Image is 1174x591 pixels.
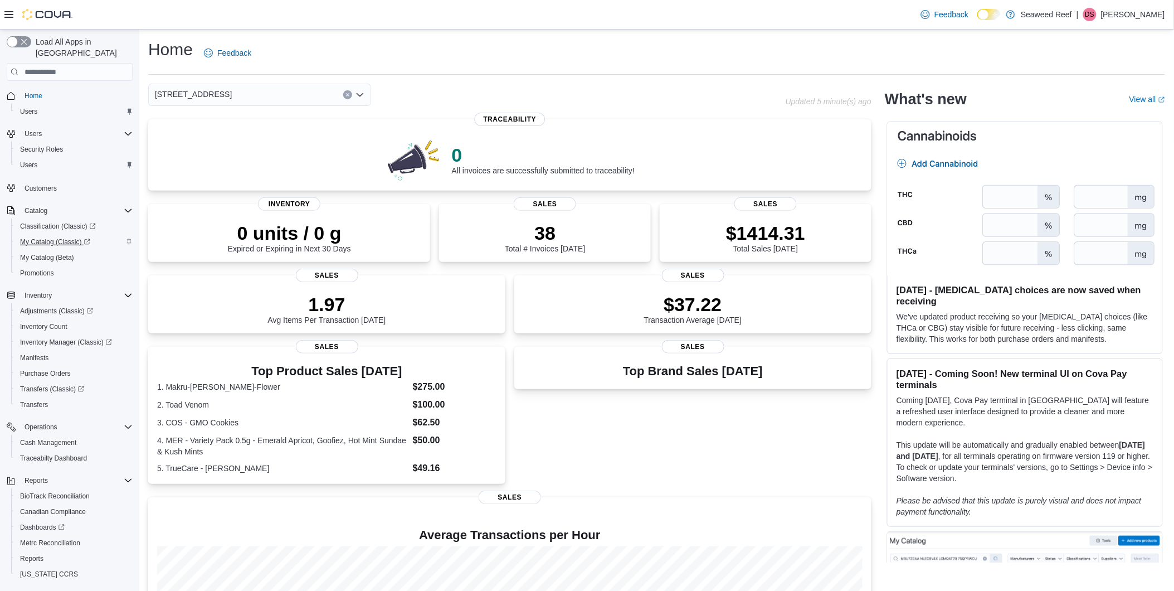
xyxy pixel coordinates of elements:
p: We've updated product receiving so your [MEDICAL_DATA] choices (like THCa or CBG) stay visible fo... [897,311,1153,345]
span: Manifests [16,351,133,365]
a: Transfers (Classic) [11,381,137,397]
button: Inventory Count [11,319,137,335]
span: Users [20,127,133,141]
span: Users [16,105,133,118]
p: This update will be automatically and gradually enabled between , for all terminals operating on ... [897,439,1153,484]
button: Users [11,104,137,119]
input: Dark Mode [977,9,1001,21]
p: | [1076,8,1079,21]
span: Adjustments (Classic) [16,304,133,318]
a: My Catalog (Beta) [16,251,79,264]
dd: $100.00 [413,398,496,411]
em: Please be advised that this update is purely visual and does not impact payment functionality. [897,496,1142,516]
h2: What's new [885,90,967,108]
span: Manifests [20,353,48,362]
dd: $50.00 [413,434,496,447]
div: Avg Items Per Transaction [DATE] [268,293,386,324]
span: My Catalog (Classic) [16,235,133,249]
a: Reports [16,552,48,565]
span: Cash Management [20,438,76,447]
button: [US_STATE] CCRS [11,566,137,582]
a: Adjustments (Classic) [16,304,98,318]
span: [STREET_ADDRESS] [155,88,232,101]
span: Inventory Count [16,320,133,333]
a: [US_STATE] CCRS [16,568,82,581]
button: Operations [20,420,62,434]
button: Cash Management [11,435,137,450]
span: Classification (Classic) [20,222,96,231]
p: 0 [452,144,635,166]
span: Operations [20,420,133,434]
span: Transfers [16,398,133,411]
p: [PERSON_NAME] [1101,8,1165,21]
a: Inventory Manager (Classic) [16,336,116,349]
span: My Catalog (Beta) [16,251,133,264]
button: Reports [20,474,52,487]
button: Reports [11,551,137,566]
span: Users [16,158,133,172]
h4: Average Transactions per Hour [157,529,863,542]
span: Load All Apps in [GEOGRAPHIC_DATA] [31,36,133,59]
span: Security Roles [16,143,133,156]
button: My Catalog (Beta) [11,250,137,265]
span: Inventory Manager (Classic) [20,338,112,347]
span: Home [20,89,133,103]
a: View allExternal link [1129,95,1165,104]
span: Users [25,129,42,138]
button: Customers [2,180,137,196]
button: Catalog [20,204,52,217]
a: Classification (Classic) [16,220,100,233]
a: Canadian Compliance [16,505,90,519]
span: Dashboards [16,521,133,534]
dd: $62.50 [413,416,496,429]
h3: [DATE] - [MEDICAL_DATA] choices are now saved when receiving [897,284,1153,307]
img: Cova [22,9,72,20]
span: Classification (Classic) [16,220,133,233]
span: Catalog [20,204,133,217]
a: Purchase Orders [16,367,75,380]
span: Home [25,91,42,100]
span: Metrc Reconciliation [16,536,133,550]
dt: 5. TrueCare - [PERSON_NAME] [157,463,408,474]
dd: $275.00 [413,380,496,394]
a: Dashboards [16,521,69,534]
div: All invoices are successfully submitted to traceability! [452,144,635,175]
span: Operations [25,423,57,432]
span: Inventory Count [20,322,67,331]
a: Feedback [199,42,256,64]
span: [US_STATE] CCRS [20,570,78,579]
span: Traceability [474,113,545,126]
button: Inventory [20,289,56,302]
img: 0 [385,137,443,182]
span: Canadian Compliance [16,505,133,519]
button: Inventory [2,288,137,303]
span: Traceabilty Dashboard [20,454,87,463]
p: Updated 5 minute(s) ago [786,97,871,106]
span: Cash Management [16,436,133,449]
a: BioTrack Reconciliation [16,490,94,503]
span: Promotions [16,267,133,280]
span: BioTrack Reconciliation [16,490,133,503]
dd: $49.16 [413,462,496,475]
a: Feedback [917,3,973,26]
a: Adjustments (Classic) [11,303,137,319]
span: My Catalog (Beta) [20,253,74,262]
span: Dark Mode [977,20,978,21]
button: Purchase Orders [11,366,137,381]
a: Classification (Classic) [11,219,137,234]
span: Inventory [25,291,52,300]
button: Reports [2,473,137,488]
span: Canadian Compliance [20,507,86,516]
button: Operations [2,419,137,435]
span: BioTrack Reconciliation [20,492,90,501]
p: $37.22 [644,293,742,316]
p: 38 [505,222,585,244]
p: 0 units / 0 g [228,222,351,244]
h3: Top Brand Sales [DATE] [623,365,763,378]
div: Total # Invoices [DATE] [505,222,585,253]
span: Reports [25,476,48,485]
h1: Home [148,38,193,61]
button: Traceabilty Dashboard [11,450,137,466]
a: Manifests [16,351,53,365]
span: Washington CCRS [16,568,133,581]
